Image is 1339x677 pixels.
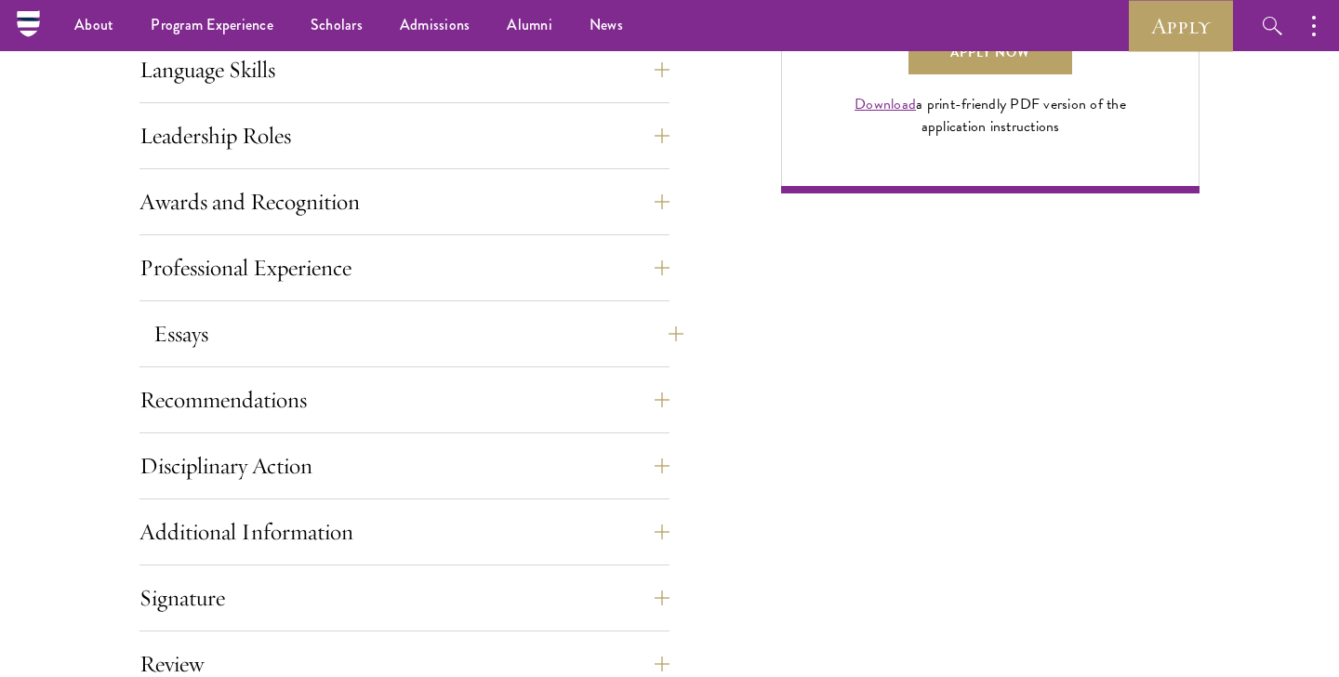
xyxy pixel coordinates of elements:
[139,179,669,224] button: Awards and Recognition
[139,576,669,620] button: Signature
[153,312,683,356] button: Essays
[855,93,916,115] a: Download
[139,113,669,158] button: Leadership Roles
[139,47,669,92] button: Language Skills
[908,30,1072,74] a: Apply Now
[833,93,1147,138] div: a print-friendly PDF version of the application instructions
[139,444,669,488] button: Disciplinary Action
[139,378,669,422] button: Recommendations
[139,510,669,554] button: Additional Information
[139,246,669,290] button: Professional Experience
